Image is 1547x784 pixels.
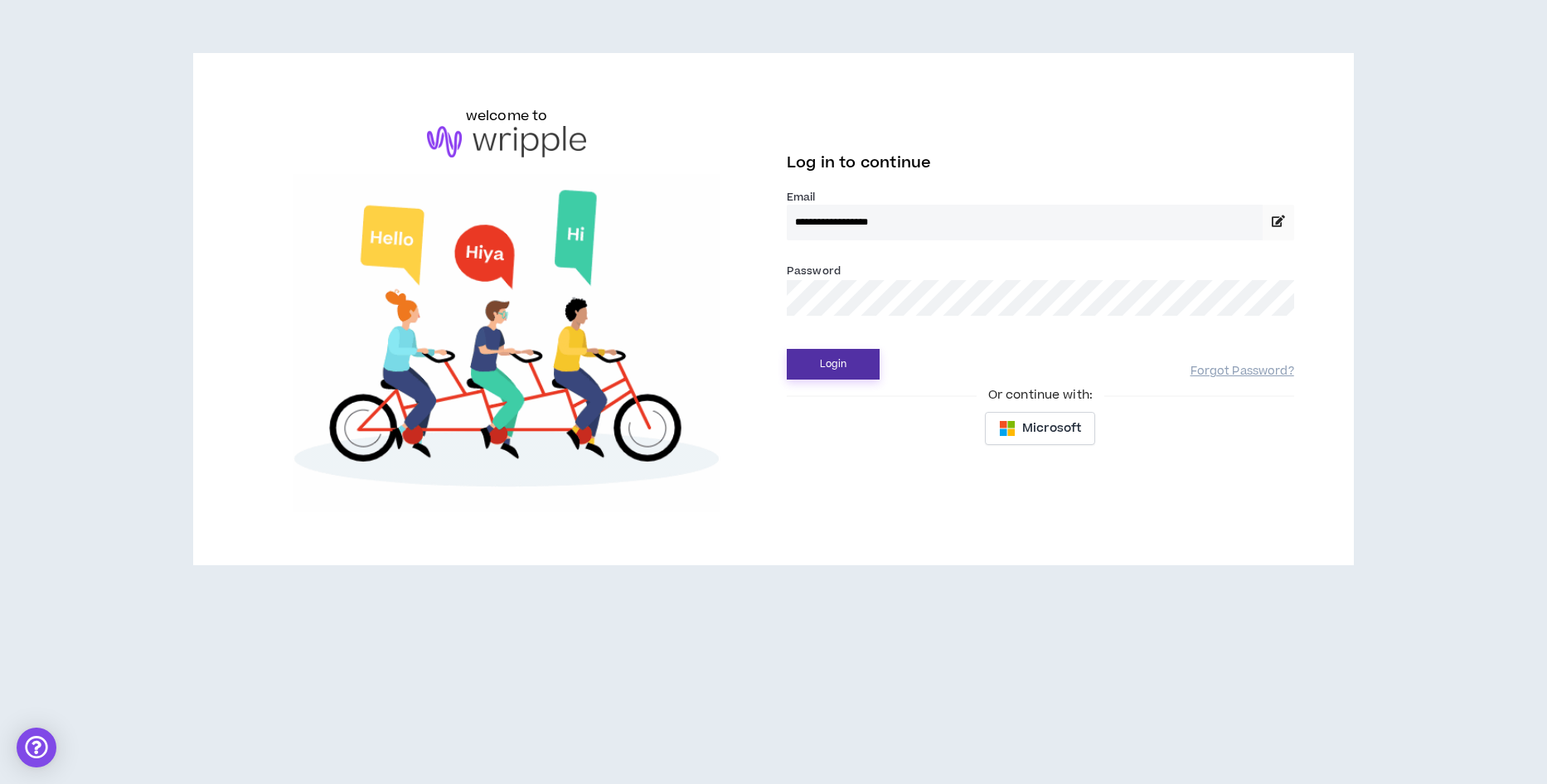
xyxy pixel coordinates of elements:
img: logo-brand.png [427,126,586,157]
img: Welcome to Wripple [253,174,760,512]
span: Or continue with: [977,386,1104,404]
label: Email [787,190,1294,205]
span: Microsoft [1022,419,1081,438]
h6: welcome to [466,106,548,126]
button: Microsoft [985,412,1095,445]
a: Forgot Password? [1191,364,1294,380]
label: Password [787,264,841,278]
span: Log in to continue [787,152,931,173]
button: Login [787,349,880,380]
div: Open Intercom Messenger [17,728,56,767]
